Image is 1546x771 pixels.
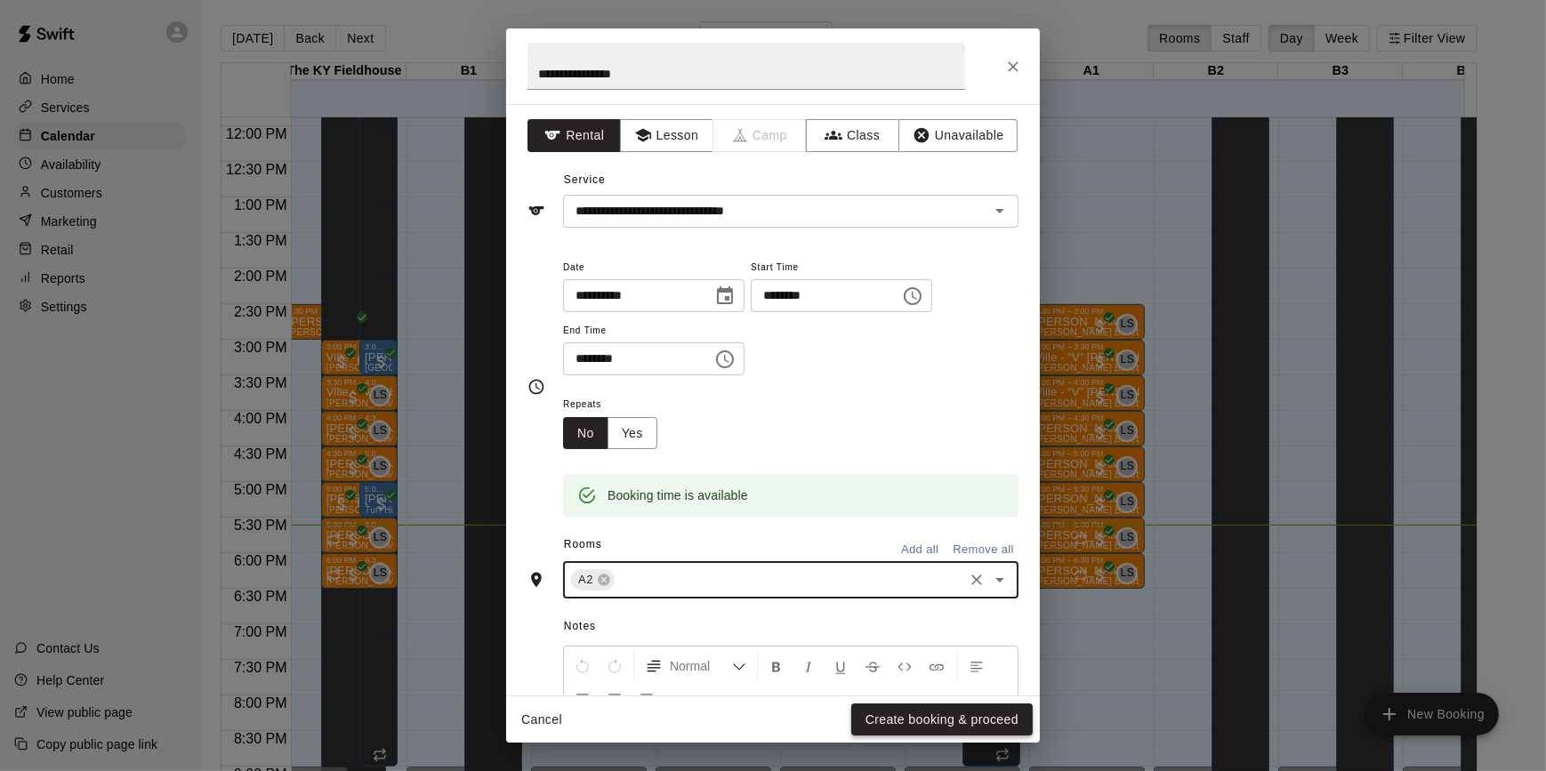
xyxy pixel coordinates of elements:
[571,571,600,589] span: A2
[987,198,1012,223] button: Open
[707,278,743,314] button: Choose date, selected date is Sep 19, 2025
[600,682,630,714] button: Right Align
[620,119,713,152] button: Lesson
[638,650,753,682] button: Formatting Options
[851,703,1033,736] button: Create booking & proceed
[825,650,856,682] button: Format Underline
[948,536,1019,564] button: Remove all
[707,341,743,377] button: Choose time, selected time is 6:00 PM
[600,650,630,682] button: Redo
[527,571,545,589] svg: Rooms
[568,650,598,682] button: Undo
[608,479,748,511] div: Booking time is available
[563,256,745,280] span: Date
[890,650,920,682] button: Insert Code
[632,682,662,714] button: Justify Align
[527,378,545,396] svg: Timing
[751,256,932,280] span: Start Time
[527,202,545,220] svg: Service
[564,613,1019,641] span: Notes
[761,650,792,682] button: Format Bold
[563,417,657,450] div: outlined button group
[895,278,930,314] button: Choose time, selected time is 5:30 PM
[891,536,948,564] button: Add all
[987,567,1012,592] button: Open
[962,650,992,682] button: Left Align
[608,417,657,450] button: Yes
[670,657,732,675] span: Normal
[568,682,598,714] button: Center Align
[527,119,621,152] button: Rental
[922,650,952,682] button: Insert Link
[964,567,989,592] button: Clear
[898,119,1018,152] button: Unavailable
[806,119,899,152] button: Class
[793,650,824,682] button: Format Italics
[564,173,606,186] span: Service
[563,393,672,417] span: Repeats
[713,119,807,152] span: Camps can only be created in the Services page
[513,703,570,736] button: Cancel
[563,319,745,343] span: End Time
[563,417,608,450] button: No
[997,51,1029,83] button: Close
[564,538,602,550] span: Rooms
[858,650,888,682] button: Format Strikethrough
[571,569,615,590] div: A2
